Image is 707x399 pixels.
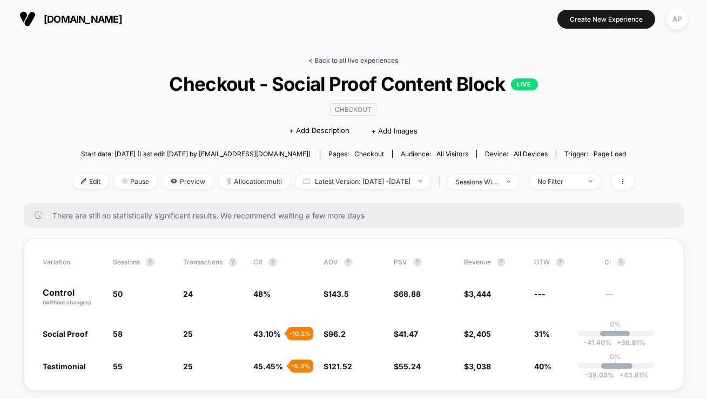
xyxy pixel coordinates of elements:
[43,362,86,371] span: Testimonial
[615,361,617,369] p: |
[394,362,421,371] span: $
[19,11,36,27] img: Visually logo
[324,329,346,338] span: $
[81,150,311,158] span: Start date: [DATE] (Last edit [DATE] by [EMAIL_ADDRESS][DOMAIN_NAME])
[394,258,408,266] span: PSV
[514,150,548,158] span: all devices
[535,258,594,267] span: OTW
[436,150,468,158] span: All Visitors
[464,362,491,371] span: $
[328,150,384,158] div: Pages:
[535,329,550,338] span: 31%
[354,150,384,158] span: checkout
[663,8,691,30] button: AP
[464,329,491,338] span: $
[620,371,624,379] span: +
[219,174,290,189] span: Allocation: multi
[476,150,556,158] span: Device:
[163,174,213,189] span: Preview
[113,362,123,371] span: 55
[371,127,418,135] span: + Add Images
[537,177,581,185] div: No Filter
[73,174,109,189] span: Edit
[309,56,399,64] a: < Back to all live experiences
[43,329,89,338] span: Social Proof
[53,211,662,220] span: There are still no statistically significant results. We recommend waiting a few more days
[455,178,499,186] div: sessions with impression
[605,291,664,307] span: ---
[146,258,154,267] button: ?
[469,329,491,338] span: 2,405
[114,174,157,189] span: Pause
[535,362,552,371] span: 40%
[329,362,353,371] span: 121.52
[507,181,510,183] img: end
[44,14,122,25] span: [DOMAIN_NAME]
[610,353,621,361] p: 0%
[464,258,491,266] span: Revenue
[394,329,419,338] span: $
[287,327,313,340] div: - 10.2 %
[611,338,645,347] span: 36.81 %
[289,125,349,136] span: + Add Description
[254,258,263,266] span: CR
[324,258,339,266] span: AOV
[184,362,193,371] span: 25
[564,150,626,158] div: Trigger:
[295,174,430,189] span: Latest Version: [DATE] - [DATE]
[329,289,349,298] span: 143.5
[394,289,421,298] span: $
[419,180,422,182] img: end
[43,258,103,267] span: Variation
[585,371,614,379] span: -38.03 %
[289,360,313,373] div: - 5.3 %
[101,72,606,95] span: Checkout - Social Proof Content Block
[556,258,564,267] button: ?
[113,329,123,338] span: 58
[615,328,617,336] p: |
[254,329,281,338] span: 43.10 %
[557,10,655,29] button: Create New Experience
[81,178,86,184] img: edit
[254,289,271,298] span: 48 %
[666,9,688,30] div: AP
[43,288,103,307] p: Control
[413,258,422,267] button: ?
[401,150,468,158] div: Audience:
[268,258,277,267] button: ?
[113,258,140,266] span: Sessions
[16,10,125,28] button: [DOMAIN_NAME]
[589,180,592,182] img: end
[399,362,421,371] span: 55.24
[399,329,419,338] span: 41.47
[113,289,123,298] span: 50
[497,258,506,267] button: ?
[330,103,376,116] span: CHECKOUT
[122,178,127,184] img: end
[184,258,223,266] span: Transactions
[228,258,237,267] button: ?
[344,258,353,267] button: ?
[184,329,193,338] span: 25
[184,289,193,298] span: 24
[469,362,491,371] span: 3,038
[511,78,538,90] p: LIVE
[324,362,353,371] span: $
[584,338,611,347] span: -41.40 %
[329,329,346,338] span: 96.2
[254,362,284,371] span: 45.45 %
[43,299,92,305] span: (without changes)
[614,371,648,379] span: 43.81 %
[594,150,626,158] span: Page Load
[617,258,625,267] button: ?
[227,178,231,184] img: rebalance
[610,320,621,328] p: 0%
[304,178,309,184] img: calendar
[605,258,664,267] span: CI
[436,174,447,190] span: |
[399,289,421,298] span: 68.88
[464,289,491,298] span: $
[535,289,546,298] span: ---
[469,289,491,298] span: 3,444
[617,338,621,347] span: +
